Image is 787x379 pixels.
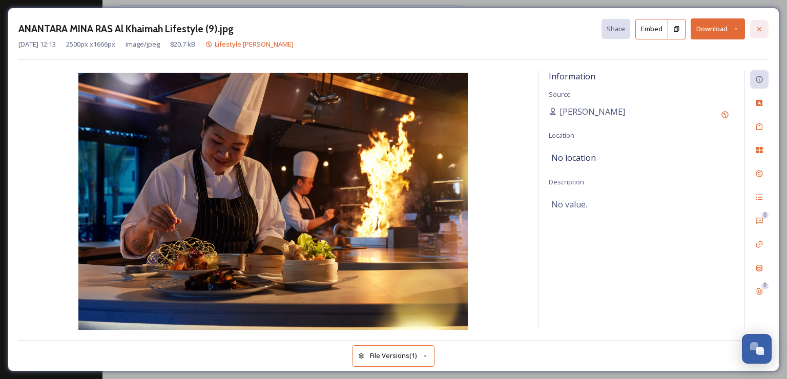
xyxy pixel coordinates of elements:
[551,152,596,164] span: No location
[170,39,195,49] span: 820.7 kB
[549,71,595,82] span: Information
[761,282,769,289] div: 0
[18,39,56,49] span: [DATE] 12:13
[66,39,115,49] span: 2500 px x 1666 px
[635,19,668,39] button: Embed
[18,73,528,332] img: ANANTARA%20MINA%20RAS%20Al%20Khaimah%20Lifestyle%20(9).jpg
[761,212,769,219] div: 0
[18,22,234,36] h3: ANANTARA MINA RAS Al Khaimah Lifestyle (9).jpg
[549,90,571,99] span: Source
[560,106,625,118] span: [PERSON_NAME]
[742,334,772,364] button: Open Chat
[353,345,434,366] button: File Versions(1)
[549,131,574,140] span: Location
[126,39,160,49] span: image/jpeg
[551,198,587,210] span: No value.
[691,18,745,39] button: Download
[602,19,630,39] button: Share
[215,39,294,49] span: Lifestyle [PERSON_NAME]
[549,177,584,186] span: Description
